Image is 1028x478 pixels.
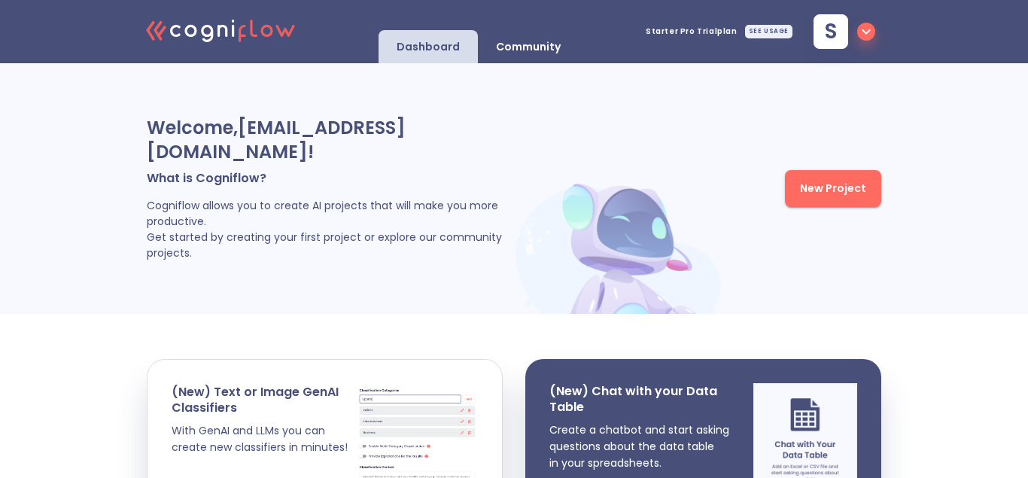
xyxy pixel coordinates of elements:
[147,116,511,164] p: Welcome, [EMAIL_ADDRESS][DOMAIN_NAME] !
[646,28,738,35] span: Starter Pro Trial plan
[801,10,881,53] button: s
[745,25,792,38] div: SEE USAGE
[147,198,511,261] p: Cogniflow allows you to create AI projects that will make you more productive. Get started by cre...
[172,384,357,416] p: (New) Text or Image GenAI Classifiers
[825,21,837,42] span: s
[785,170,881,207] button: New Project
[397,40,460,54] p: Dashboard
[800,179,866,198] span: New Project
[496,40,561,54] p: Community
[147,170,511,186] p: What is Cogniflow?
[549,383,753,416] p: (New) Chat with your Data Table
[511,171,729,314] img: header robot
